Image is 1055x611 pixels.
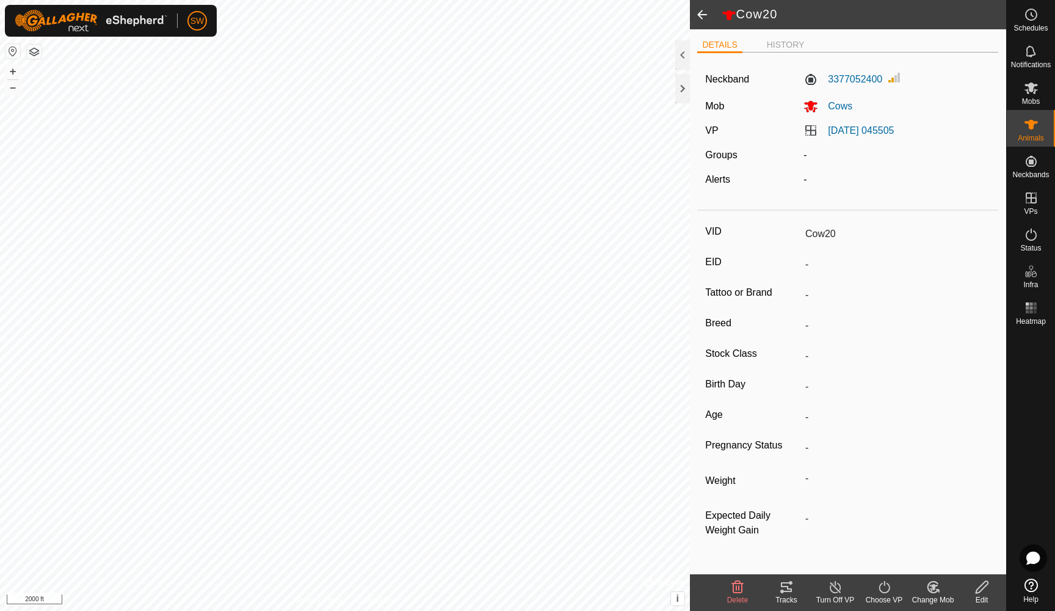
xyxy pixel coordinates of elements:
label: Age [705,407,800,423]
span: SW [190,15,205,27]
label: Mob [705,101,724,111]
span: Delete [727,596,749,604]
h2: Cow20 [722,7,1006,23]
span: Notifications [1011,61,1051,68]
span: Animals [1018,134,1044,142]
a: Help [1007,574,1055,608]
span: Help [1023,596,1039,603]
span: i [676,593,678,604]
label: VP [705,125,718,136]
label: Pregnancy Status [705,437,800,453]
div: Turn Off VP [811,595,860,606]
label: Weight [705,468,800,494]
div: Edit [957,595,1006,606]
label: Breed [705,315,800,331]
label: Tattoo or Brand [705,285,800,301]
div: - [799,148,995,163]
span: Schedules [1013,24,1048,32]
span: VPs [1024,208,1037,215]
label: Stock Class [705,346,800,362]
button: Map Layers [27,45,42,59]
button: + [5,64,20,79]
img: Signal strength [887,70,902,85]
label: 3377052400 [803,72,882,87]
label: EID [705,254,800,270]
a: [DATE] 045505 [828,125,894,136]
span: Neckbands [1012,171,1049,178]
label: Expected Daily Weight Gain [705,508,800,538]
span: Cows [818,101,852,111]
button: – [5,80,20,95]
span: Mobs [1022,98,1040,105]
span: Heatmap [1016,318,1046,325]
label: Alerts [705,174,730,185]
div: Tracks [762,595,811,606]
button: i [671,592,684,606]
a: Contact Us [357,595,393,606]
li: HISTORY [762,38,810,51]
label: Groups [705,150,737,160]
span: Infra [1023,281,1038,288]
a: Privacy Policy [297,595,343,606]
div: Change Mob [908,595,957,606]
img: Gallagher Logo [15,10,167,32]
div: Choose VP [860,595,908,606]
div: - [799,172,995,187]
label: Birth Day [705,376,800,392]
button: Reset Map [5,44,20,59]
label: Neckband [705,72,749,87]
label: VID [705,224,800,240]
span: Status [1020,244,1041,252]
li: DETAILS [697,38,742,53]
